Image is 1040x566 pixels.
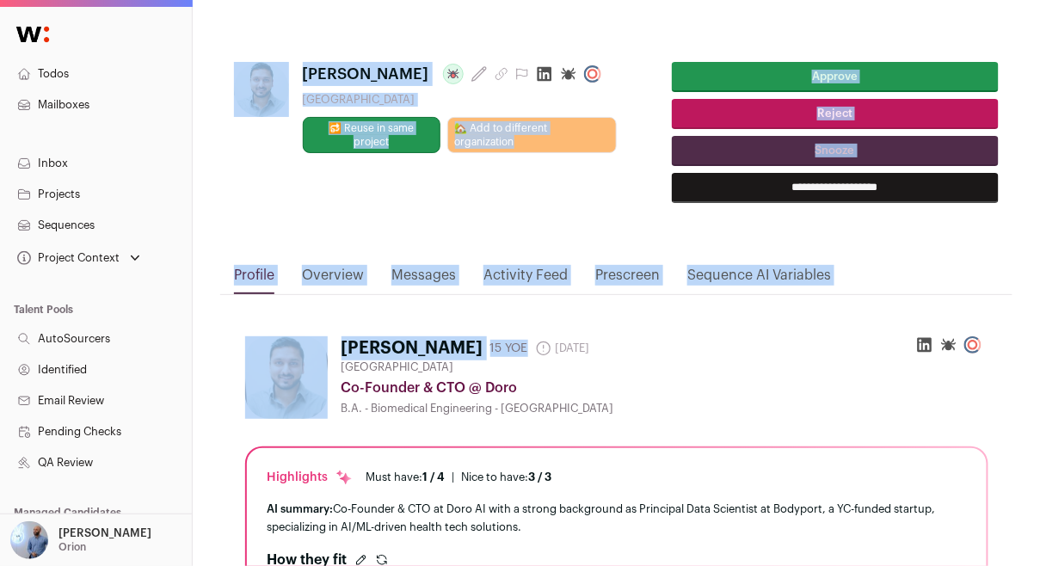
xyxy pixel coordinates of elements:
[483,265,568,294] a: Activity Feed
[14,246,144,270] button: Open dropdown
[58,540,86,554] p: Orion
[490,340,528,357] div: 15 YOE
[58,526,151,540] p: [PERSON_NAME]
[245,336,328,419] img: ccaf6666af248c31a77e24eeb89f703a04001e8591915c818bc804f83d940781.jpg
[366,471,552,484] ul: |
[391,265,456,294] a: Messages
[342,360,454,374] span: [GEOGRAPHIC_DATA]
[342,402,988,415] div: B.A. - Biomedical Engineering - [GEOGRAPHIC_DATA]
[672,99,1000,129] button: Reject
[14,251,120,265] div: Project Context
[303,117,440,153] button: 🔂 Reuse in same project
[234,265,274,294] a: Profile
[535,340,590,357] span: [DATE]
[672,62,1000,92] button: Approve
[302,265,364,294] a: Overview
[462,471,552,484] div: Nice to have:
[303,62,429,86] span: [PERSON_NAME]
[234,62,289,117] img: ccaf6666af248c31a77e24eeb89f703a04001e8591915c818bc804f83d940781.jpg
[595,265,660,294] a: Prescreen
[423,471,446,483] span: 1 / 4
[268,469,353,486] div: Highlights
[7,17,58,52] img: Wellfound
[268,500,966,536] div: Co-Founder & CTO at Doro AI with a strong background as Principal Data Scientist at Bodyport, a Y...
[672,136,1000,166] button: Snooze
[342,378,988,398] div: Co-Founder & CTO @ Doro
[7,521,155,559] button: Open dropdown
[268,503,334,514] span: AI summary:
[366,471,446,484] div: Must have:
[529,471,552,483] span: 3 / 3
[342,336,483,360] h1: [PERSON_NAME]
[687,265,831,294] a: Sequence AI Variables
[447,117,617,153] a: 🏡 Add to different organization
[10,521,48,559] img: 97332-medium_jpg
[303,93,617,107] div: [GEOGRAPHIC_DATA]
